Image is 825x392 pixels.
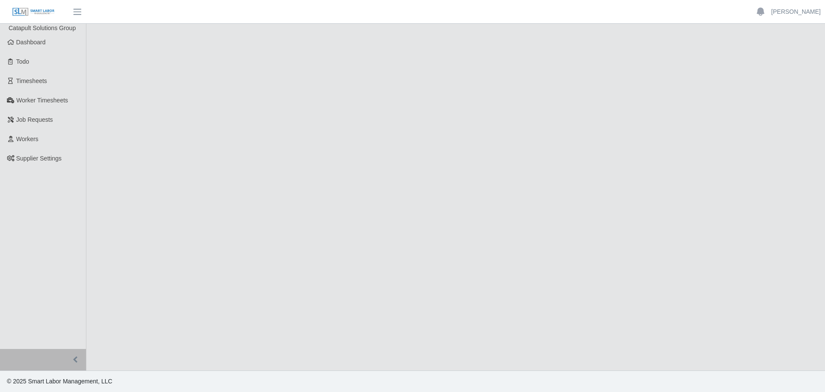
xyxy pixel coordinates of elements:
span: Timesheets [16,77,47,84]
span: Supplier Settings [16,155,62,162]
img: SLM Logo [12,7,55,17]
span: Todo [16,58,29,65]
span: Catapult Solutions Group [9,25,76,31]
span: Workers [16,136,39,142]
a: [PERSON_NAME] [771,7,821,16]
span: Job Requests [16,116,53,123]
span: Dashboard [16,39,46,46]
span: © 2025 Smart Labor Management, LLC [7,378,112,385]
span: Worker Timesheets [16,97,68,104]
